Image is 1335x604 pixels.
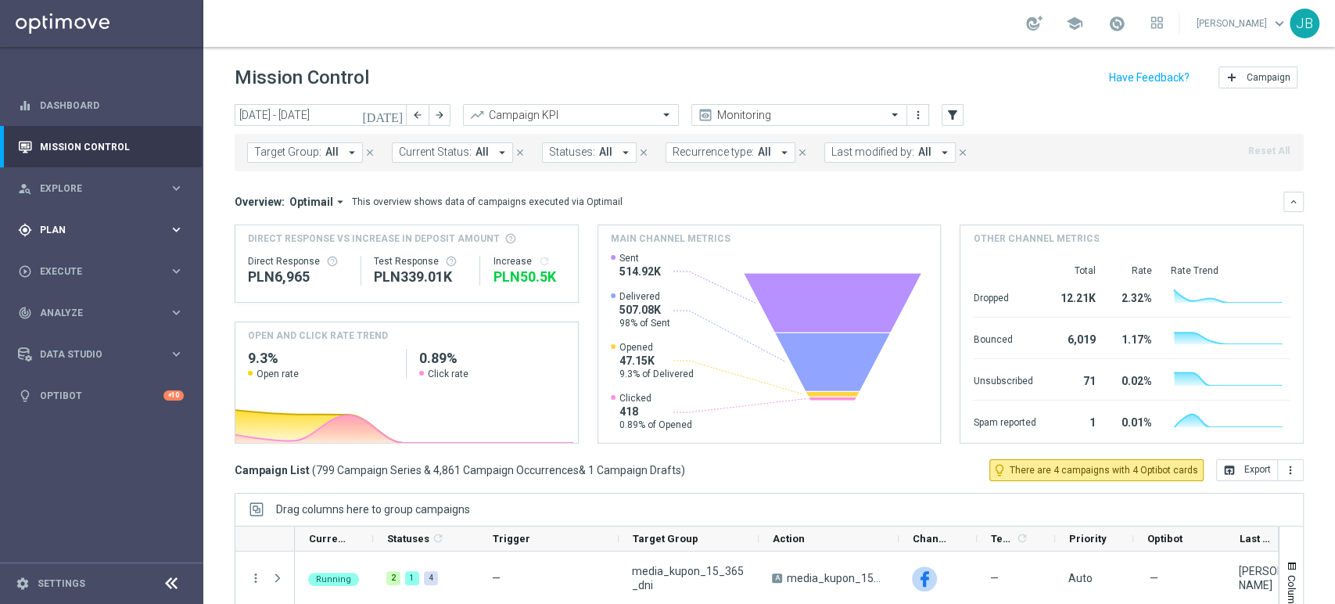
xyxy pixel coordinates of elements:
[633,533,698,545] span: Target Group
[795,144,809,161] button: close
[1170,264,1290,277] div: Rate Trend
[619,354,694,368] span: 47.15K
[18,264,32,279] i: play_circle_outline
[493,533,530,545] span: Trigger
[1066,15,1083,32] span: school
[1271,15,1288,32] span: keyboard_arrow_down
[973,325,1035,351] div: Bounced
[17,390,185,402] button: lightbulb Optibot +10
[17,99,185,112] div: equalizer Dashboard
[492,572,501,584] span: —
[18,347,169,361] div: Data Studio
[942,104,964,126] button: filter_alt
[619,404,692,419] span: 418
[989,459,1204,481] button: lightbulb_outline There are 4 campaigns with 4 Optibot cards
[619,419,692,431] span: 0.89% of Opened
[18,306,169,320] div: Analyze
[1284,464,1297,476] i: more_vert
[40,84,184,126] a: Dashboard
[1216,463,1304,476] multiple-options-button: Export to CSV
[17,141,185,153] button: Mission Control
[387,533,429,545] span: Statuses
[588,463,681,477] span: 1 Campaign Drafts
[1239,564,1290,592] div: Patryk Przybolewski
[1114,325,1151,351] div: 1.17%
[773,533,805,545] span: Action
[1114,284,1151,309] div: 2.32%
[542,142,637,163] button: Statuses: All arrow_drop_down
[637,144,651,161] button: close
[1068,572,1093,584] span: Auto
[1114,408,1151,433] div: 0.01%
[169,181,184,196] i: keyboard_arrow_right
[493,255,565,268] div: Increase
[1054,408,1095,433] div: 1
[40,350,169,359] span: Data Studio
[429,104,450,126] button: arrow_forward
[513,144,527,161] button: close
[412,110,423,120] i: arrow_back
[424,571,438,585] div: 4
[18,182,169,196] div: Explore
[248,268,348,286] div: PLN6,965
[17,265,185,278] div: play_circle_outline Execute keyboard_arrow_right
[40,308,169,318] span: Analyze
[432,532,444,545] i: refresh
[333,195,347,209] i: arrow_drop_down
[1150,571,1158,585] span: —
[316,463,579,477] span: 799 Campaign Series & 4,861 Campaign Occurrences
[476,146,489,159] span: All
[235,195,285,209] h3: Overview:
[16,577,30,591] i: settings
[40,267,169,276] span: Execute
[428,368,468,380] span: Click rate
[1054,367,1095,392] div: 71
[18,223,32,237] i: gps_fixed
[352,195,623,209] div: This overview shows data of campaigns executed via Optimail
[1226,71,1238,84] i: add
[469,107,485,123] i: trending_up
[1290,9,1319,38] div: JB
[666,142,795,163] button: Recurrence type: All arrow_drop_down
[248,255,348,268] div: Direct Response
[611,232,730,246] h4: Main channel metrics
[619,341,694,354] span: Opened
[619,392,692,404] span: Clicked
[312,463,316,477] span: (
[399,146,472,159] span: Current Status:
[1278,459,1304,481] button: more_vert
[17,224,185,236] button: gps_fixed Plan keyboard_arrow_right
[276,503,470,516] div: Row Groups
[17,182,185,195] div: person_search Explore keyboard_arrow_right
[912,566,937,591] div: Facebook Custom Audience
[537,255,550,268] button: refresh
[1069,533,1107,545] span: Priority
[1247,72,1290,83] span: Campaign
[1240,533,1277,545] span: Last Modified By
[249,571,263,585] button: more_vert
[40,184,169,193] span: Explore
[235,104,407,126] input: Select date range
[419,349,565,368] h2: 0.89%
[619,317,670,329] span: 98% of Sent
[956,144,970,161] button: close
[18,126,184,167] div: Mission Control
[18,84,184,126] div: Dashboard
[169,222,184,237] i: keyboard_arrow_right
[831,146,914,159] span: Last modified by:
[990,571,999,585] span: —
[1054,264,1095,277] div: Total
[18,389,32,403] i: lightbulb
[169,305,184,320] i: keyboard_arrow_right
[18,182,32,196] i: person_search
[17,307,185,319] button: track_changes Analyze keyboard_arrow_right
[18,306,32,320] i: track_changes
[247,142,363,163] button: Target Group: All arrow_drop_down
[1010,463,1198,477] span: There are 4 campaigns with 4 Optibot cards
[681,463,685,477] span: )
[619,290,670,303] span: Delivered
[169,264,184,279] i: keyboard_arrow_right
[910,106,926,124] button: more_vert
[1114,367,1151,392] div: 0.02%
[973,284,1035,309] div: Dropped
